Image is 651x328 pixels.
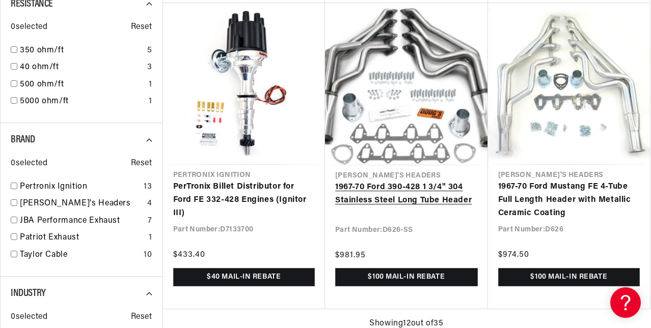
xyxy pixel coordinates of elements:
[11,311,47,324] span: 0 selected
[20,249,140,262] a: Taylor Cable
[20,197,143,211] a: [PERSON_NAME]'s Headers
[11,21,47,34] span: 0 selected
[149,231,152,245] div: 1
[335,181,478,207] a: 1967-70 Ford 390-428 1 3/4" 304 Stainless Steel Long Tube Header
[148,215,152,228] div: 7
[149,78,152,92] div: 1
[20,181,140,194] a: Pertronix Ignition
[173,181,315,220] a: PerTronix Billet Distributor for Ford FE 332-428 Engines (Ignitor III)
[20,95,145,108] a: 5000 ohm/ft
[131,157,152,170] span: Reset
[144,181,152,194] div: 13
[149,95,152,108] div: 1
[131,21,152,34] span: Reset
[11,157,47,170] span: 0 selected
[144,249,152,262] div: 10
[20,44,143,57] a: 350 ohm/ft
[147,44,152,57] div: 5
[20,78,145,92] a: 500 ohm/ft
[147,61,152,74] div: 3
[20,61,143,74] a: 40 ohm/ft
[20,231,145,245] a: Patriot Exhaust
[131,311,152,324] span: Reset
[498,181,640,220] a: 1967-70 Ford Mustang FE 4-Tube Full Length Header with Metallic Ceramic Coating
[147,197,152,211] div: 4
[11,288,46,299] span: Industry
[11,135,35,145] span: Brand
[20,215,144,228] a: JBA Performance Exhaust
